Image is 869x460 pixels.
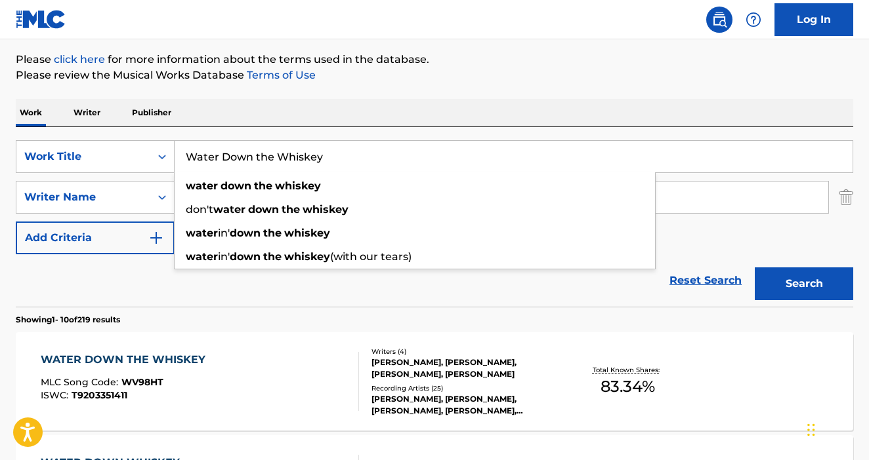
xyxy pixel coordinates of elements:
span: 83.34 % [601,375,655,398]
strong: down [230,250,261,263]
p: Writer [70,99,104,126]
p: Publisher [128,99,175,126]
iframe: Chat Widget [803,397,869,460]
a: Terms of Use [244,69,316,81]
div: Writers ( 4 ) [371,347,558,356]
span: ISWC : [41,389,72,401]
strong: water [186,180,218,192]
p: Please for more information about the terms used in the database. [16,52,853,67]
strong: down [230,227,261,239]
div: Recording Artists ( 25 ) [371,383,558,393]
p: Work [16,99,46,126]
strong: whiskey [303,203,349,216]
div: Drag [807,410,815,450]
strong: whiskey [275,180,321,192]
strong: the [263,227,282,239]
p: Total Known Shares: [593,365,663,375]
span: in' [218,227,230,239]
strong: the [282,203,300,216]
div: Writer Name [24,189,142,205]
strong: the [254,180,272,192]
img: 9d2ae6d4665cec9f34b9.svg [148,230,164,246]
a: click here [54,53,105,66]
span: MLC Song Code : [41,376,121,388]
a: Public Search [706,7,732,33]
strong: whiskey [284,250,330,263]
strong: down [248,203,279,216]
span: in' [218,250,230,263]
button: Add Criteria [16,221,175,254]
div: [PERSON_NAME], [PERSON_NAME], [PERSON_NAME], [PERSON_NAME], [PERSON_NAME] [371,393,558,417]
strong: down [221,180,251,192]
a: WATER DOWN THE WHISKEYMLC Song Code:WV98HTISWC:T9203351411Writers (4)[PERSON_NAME], [PERSON_NAME]... [16,332,853,431]
a: Log In [774,3,853,36]
img: Delete Criterion [839,181,853,214]
div: Work Title [24,149,142,164]
div: [PERSON_NAME], [PERSON_NAME], [PERSON_NAME], [PERSON_NAME] [371,356,558,380]
span: (with our tears) [330,250,412,263]
span: don't [186,203,213,216]
div: Help [740,7,767,33]
strong: water [186,227,218,239]
img: help [746,12,761,28]
p: Please review the Musical Works Database [16,67,853,83]
img: MLC Logo [16,10,66,29]
strong: whiskey [284,227,330,239]
img: search [711,12,727,28]
button: Search [755,267,853,300]
div: WATER DOWN THE WHISKEY [41,352,212,368]
p: Showing 1 - 10 of 219 results [16,314,120,326]
span: WV98HT [121,376,163,388]
strong: water [213,203,245,216]
strong: the [263,250,282,263]
span: T9203351411 [72,389,127,401]
form: Search Form [16,140,853,307]
strong: water [186,250,218,263]
a: Reset Search [663,266,748,295]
